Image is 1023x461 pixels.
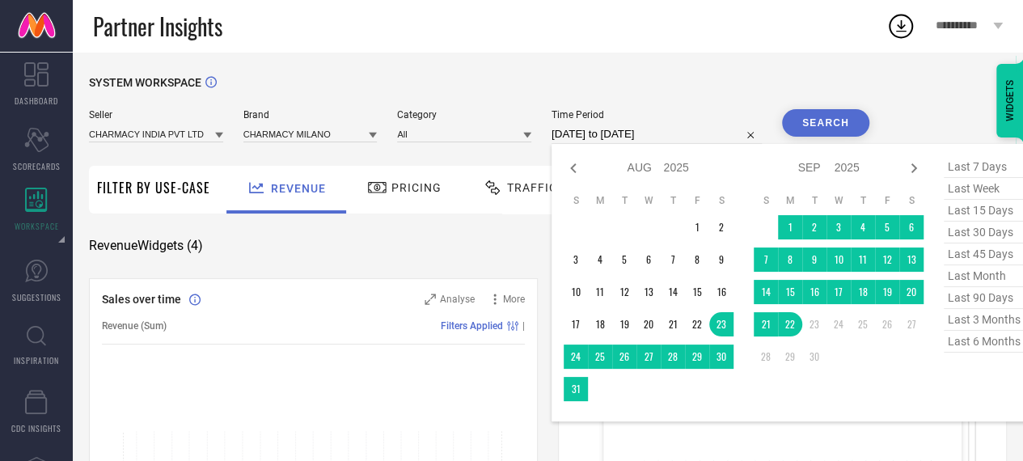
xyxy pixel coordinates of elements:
[564,377,588,401] td: Sun Aug 31 2025
[102,293,181,306] span: Sales over time
[899,194,924,207] th: Saturday
[709,345,733,369] td: Sat Aug 30 2025
[685,280,709,304] td: Fri Aug 15 2025
[802,345,826,369] td: Tue Sep 30 2025
[709,280,733,304] td: Sat Aug 16 2025
[441,320,503,332] span: Filters Applied
[802,215,826,239] td: Tue Sep 02 2025
[778,247,802,272] td: Mon Sep 08 2025
[15,220,59,232] span: WORKSPACE
[588,194,612,207] th: Monday
[97,178,210,197] span: Filter By Use-Case
[588,280,612,304] td: Mon Aug 11 2025
[685,194,709,207] th: Friday
[685,215,709,239] td: Fri Aug 01 2025
[12,291,61,303] span: SUGGESTIONS
[875,247,899,272] td: Fri Sep 12 2025
[826,215,851,239] td: Wed Sep 03 2025
[14,354,59,366] span: INSPIRATION
[636,345,661,369] td: Wed Aug 27 2025
[11,422,61,434] span: CDC INSIGHTS
[522,320,525,332] span: |
[875,280,899,304] td: Fri Sep 19 2025
[636,194,661,207] th: Wednesday
[636,247,661,272] td: Wed Aug 06 2025
[661,194,685,207] th: Thursday
[778,194,802,207] th: Monday
[851,215,875,239] td: Thu Sep 04 2025
[802,247,826,272] td: Tue Sep 09 2025
[851,280,875,304] td: Thu Sep 18 2025
[102,320,167,332] span: Revenue (Sum)
[899,215,924,239] td: Sat Sep 06 2025
[612,194,636,207] th: Tuesday
[13,160,61,172] span: SCORECARDS
[564,194,588,207] th: Sunday
[440,294,475,305] span: Analyse
[851,312,875,336] td: Thu Sep 25 2025
[636,312,661,336] td: Wed Aug 20 2025
[425,294,436,305] svg: Zoom
[93,10,222,43] span: Partner Insights
[685,312,709,336] td: Fri Aug 22 2025
[754,345,778,369] td: Sun Sep 28 2025
[875,215,899,239] td: Fri Sep 05 2025
[564,345,588,369] td: Sun Aug 24 2025
[89,109,223,121] span: Seller
[397,109,531,121] span: Category
[552,125,762,144] input: Select time period
[899,280,924,304] td: Sat Sep 20 2025
[851,194,875,207] th: Thursday
[754,247,778,272] td: Sun Sep 07 2025
[685,345,709,369] td: Fri Aug 29 2025
[904,159,924,178] div: Next month
[612,312,636,336] td: Tue Aug 19 2025
[612,247,636,272] td: Tue Aug 05 2025
[661,247,685,272] td: Thu Aug 07 2025
[826,247,851,272] td: Wed Sep 10 2025
[778,345,802,369] td: Mon Sep 29 2025
[564,312,588,336] td: Sun Aug 17 2025
[564,280,588,304] td: Sun Aug 10 2025
[826,312,851,336] td: Wed Sep 24 2025
[685,247,709,272] td: Fri Aug 08 2025
[661,345,685,369] td: Thu Aug 28 2025
[391,181,442,194] span: Pricing
[661,312,685,336] td: Thu Aug 21 2025
[899,247,924,272] td: Sat Sep 13 2025
[802,194,826,207] th: Tuesday
[89,76,201,89] span: SYSTEM WORKSPACE
[875,312,899,336] td: Fri Sep 26 2025
[886,11,915,40] div: Open download list
[778,312,802,336] td: Mon Sep 22 2025
[636,280,661,304] td: Wed Aug 13 2025
[875,194,899,207] th: Friday
[709,312,733,336] td: Sat Aug 23 2025
[612,345,636,369] td: Tue Aug 26 2025
[271,182,326,195] span: Revenue
[899,312,924,336] td: Sat Sep 27 2025
[826,194,851,207] th: Wednesday
[802,280,826,304] td: Tue Sep 16 2025
[588,312,612,336] td: Mon Aug 18 2025
[612,280,636,304] td: Tue Aug 12 2025
[243,109,378,121] span: Brand
[503,294,525,305] span: More
[851,247,875,272] td: Thu Sep 11 2025
[754,280,778,304] td: Sun Sep 14 2025
[507,181,557,194] span: Traffic
[661,280,685,304] td: Thu Aug 14 2025
[564,159,583,178] div: Previous month
[782,109,869,137] button: Search
[15,95,58,107] span: DASHBOARD
[754,312,778,336] td: Sun Sep 21 2025
[754,194,778,207] th: Sunday
[709,194,733,207] th: Saturday
[778,280,802,304] td: Mon Sep 15 2025
[89,238,203,254] span: Revenue Widgets ( 4 )
[778,215,802,239] td: Mon Sep 01 2025
[826,280,851,304] td: Wed Sep 17 2025
[564,247,588,272] td: Sun Aug 03 2025
[709,215,733,239] td: Sat Aug 02 2025
[802,312,826,336] td: Tue Sep 23 2025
